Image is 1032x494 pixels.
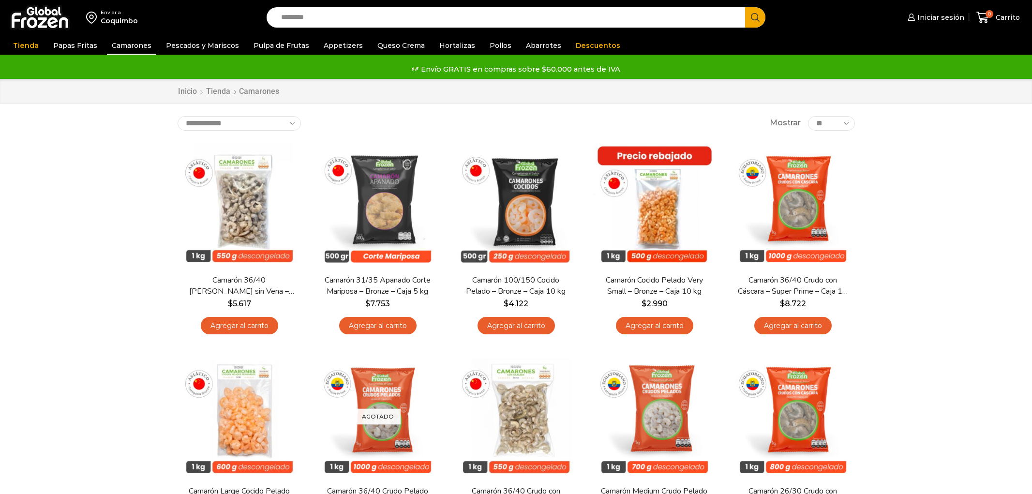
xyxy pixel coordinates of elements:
[598,275,710,297] a: Camarón Cocido Pelado Very Small – Bronze – Caja 10 kg
[201,317,278,335] a: Agregar al carrito: “Camarón 36/40 Crudo Pelado sin Vena - Bronze - Caja 10 kg”
[745,7,765,28] button: Search button
[107,36,156,55] a: Camarones
[993,13,1020,22] span: Carrito
[178,116,301,131] select: Pedido de la tienda
[504,299,509,308] span: $
[161,36,244,55] a: Pescados y Mariscos
[228,299,251,308] bdi: 5.617
[355,409,401,425] p: Agotado
[373,36,430,55] a: Queso Crema
[183,275,295,297] a: Camarón 36/40 [PERSON_NAME] sin Vena – Bronze – Caja 10 kg
[434,36,480,55] a: Hortalizas
[48,36,102,55] a: Papas Fritas
[770,118,801,129] span: Mostrar
[239,87,279,96] h1: Camarones
[339,317,417,335] a: Agregar al carrito: “Camarón 31/35 Apanado Corte Mariposa - Bronze - Caja 5 kg”
[521,36,566,55] a: Abarrotes
[8,36,44,55] a: Tienda
[178,86,197,97] a: Inicio
[206,86,231,97] a: Tienda
[915,13,964,22] span: Iniciar sesión
[319,36,368,55] a: Appetizers
[780,299,785,308] span: $
[249,36,314,55] a: Pulpa de Frutas
[905,8,964,27] a: Iniciar sesión
[642,299,646,308] span: $
[642,299,668,308] bdi: 2.990
[485,36,516,55] a: Pollos
[460,275,571,297] a: Camarón 100/150 Cocido Pelado – Bronze – Caja 10 kg
[571,36,625,55] a: Descuentos
[365,299,370,308] span: $
[754,317,832,335] a: Agregar al carrito: “Camarón 36/40 Crudo con Cáscara - Super Prime - Caja 10 kg”
[101,16,138,26] div: Coquimbo
[322,275,433,297] a: Camarón 31/35 Apanado Corte Mariposa – Bronze – Caja 5 kg
[228,299,233,308] span: $
[478,317,555,335] a: Agregar al carrito: “Camarón 100/150 Cocido Pelado - Bronze - Caja 10 kg”
[101,9,138,16] div: Enviar a
[986,10,993,18] span: 0
[780,299,806,308] bdi: 8.722
[86,9,101,26] img: address-field-icon.svg
[504,299,528,308] bdi: 4.122
[974,6,1022,29] a: 0 Carrito
[178,86,279,97] nav: Breadcrumb
[737,275,848,297] a: Camarón 36/40 Crudo con Cáscara – Super Prime – Caja 10 kg
[365,299,390,308] bdi: 7.753
[616,317,693,335] a: Agregar al carrito: “Camarón Cocido Pelado Very Small - Bronze - Caja 10 kg”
